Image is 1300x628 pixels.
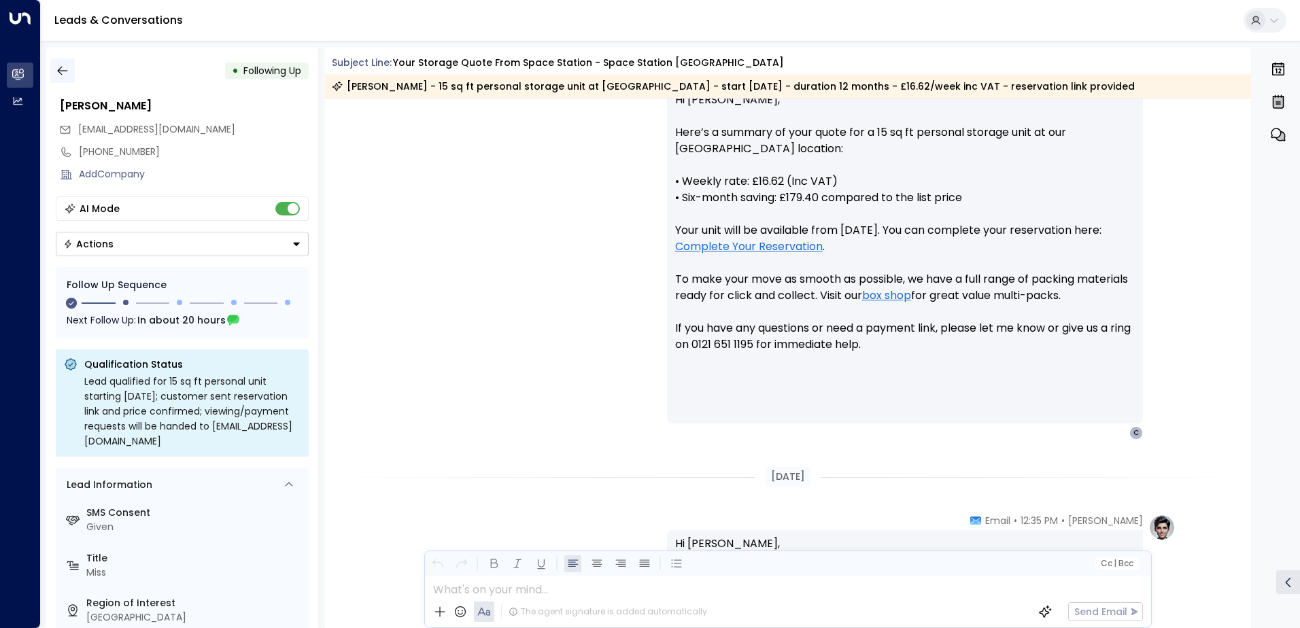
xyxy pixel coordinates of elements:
button: Redo [453,555,470,572]
div: [PERSON_NAME] - 15 sq ft personal storage unit at [GEOGRAPHIC_DATA] - start [DATE] - duration 12 ... [332,80,1135,93]
div: [PHONE_NUMBER] [79,145,309,159]
label: Title [86,551,303,565]
span: [PERSON_NAME] [1068,514,1143,527]
a: box shop [862,287,911,304]
div: [DATE] [766,467,810,487]
p: Hi [PERSON_NAME], Here’s a summary of your quote for a 15 sq ft personal storage unit at our [GEO... [675,92,1135,369]
span: [EMAIL_ADDRESS][DOMAIN_NAME] [78,122,235,136]
button: Actions [56,232,309,256]
div: Lead qualified for 15 sq ft personal unit starting [DATE]; customer sent reservation link and pri... [84,374,301,449]
div: Follow Up Sequence [67,278,298,292]
span: can_gordon@live.co.uk [78,122,235,137]
span: Email [985,514,1010,527]
label: SMS Consent [86,506,303,520]
div: Miss [86,565,303,580]
p: Qualification Status [84,357,301,371]
div: [PERSON_NAME] [60,98,309,114]
div: Given [86,520,303,534]
span: 12:35 PM [1021,514,1058,527]
div: The agent signature is added automatically [509,606,707,618]
span: Following Up [243,64,301,77]
span: Subject Line: [332,56,392,69]
label: Region of Interest [86,596,303,610]
button: Cc|Bcc [1095,557,1138,570]
img: profile-logo.png [1148,514,1176,541]
div: Your storage quote from Space Station - Space Station [GEOGRAPHIC_DATA] [393,56,784,70]
div: [GEOGRAPHIC_DATA] [86,610,303,625]
div: • [232,58,239,83]
a: Leads & Conversations [54,12,183,28]
a: Complete Your Reservation [675,239,823,255]
div: Actions [63,238,114,250]
div: Button group with a nested menu [56,232,309,256]
span: • [1061,514,1065,527]
div: Lead Information [62,478,152,492]
span: In about 20 hours [137,313,226,328]
span: Cc Bcc [1100,559,1133,568]
span: • [1014,514,1017,527]
div: C [1129,426,1143,440]
button: Undo [429,555,446,572]
div: AddCompany [79,167,309,181]
div: Next Follow Up: [67,313,298,328]
span: | [1114,559,1116,568]
div: AI Mode [80,202,120,215]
